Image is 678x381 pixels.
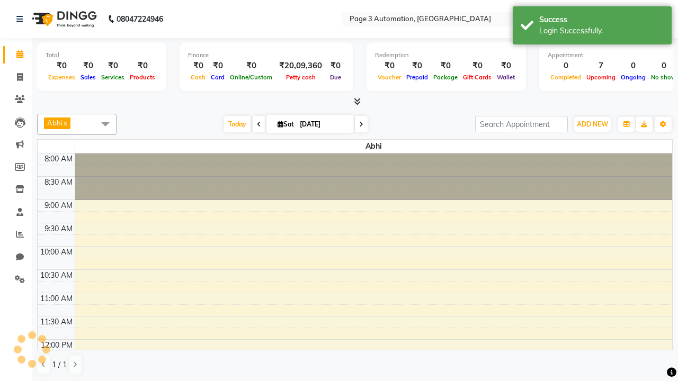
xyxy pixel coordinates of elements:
[224,116,251,132] span: Today
[188,74,208,81] span: Cash
[297,116,350,132] input: 2025-10-04
[78,74,99,81] span: Sales
[227,60,275,72] div: ₹0
[460,60,494,72] div: ₹0
[275,60,326,72] div: ₹20,09,360
[208,74,227,81] span: Card
[27,4,100,34] img: logo
[63,119,67,127] a: x
[494,60,518,72] div: ₹0
[375,60,404,72] div: ₹0
[618,60,648,72] div: 0
[42,223,75,234] div: 9:30 AM
[78,60,99,72] div: ₹0
[375,51,518,60] div: Redemption
[46,74,78,81] span: Expenses
[127,74,158,81] span: Products
[326,60,345,72] div: ₹0
[42,153,75,165] div: 8:00 AM
[188,60,208,72] div: ₹0
[75,140,673,153] span: Abhi
[577,120,608,128] span: ADD NEW
[539,14,664,25] div: Success
[99,60,127,72] div: ₹0
[283,74,318,81] span: Petty cash
[46,60,78,72] div: ₹0
[42,177,75,188] div: 8:30 AM
[574,117,611,132] button: ADD NEW
[584,74,618,81] span: Upcoming
[548,74,584,81] span: Completed
[208,60,227,72] div: ₹0
[475,116,568,132] input: Search Appointment
[375,74,404,81] span: Voucher
[548,60,584,72] div: 0
[127,60,158,72] div: ₹0
[39,340,75,351] div: 12:00 PM
[117,4,163,34] b: 08047224946
[227,74,275,81] span: Online/Custom
[46,51,158,60] div: Total
[327,74,344,81] span: Due
[38,316,75,328] div: 11:30 AM
[42,200,75,211] div: 9:00 AM
[188,51,345,60] div: Finance
[38,293,75,304] div: 11:00 AM
[275,120,297,128] span: Sat
[38,247,75,258] div: 10:00 AM
[431,60,460,72] div: ₹0
[47,119,63,127] span: Abhi
[539,25,664,37] div: Login Successfully.
[404,74,431,81] span: Prepaid
[460,74,494,81] span: Gift Cards
[404,60,431,72] div: ₹0
[494,74,518,81] span: Wallet
[618,74,648,81] span: Ongoing
[99,74,127,81] span: Services
[431,74,460,81] span: Package
[38,270,75,281] div: 10:30 AM
[52,359,67,370] span: 1 / 1
[584,60,618,72] div: 7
